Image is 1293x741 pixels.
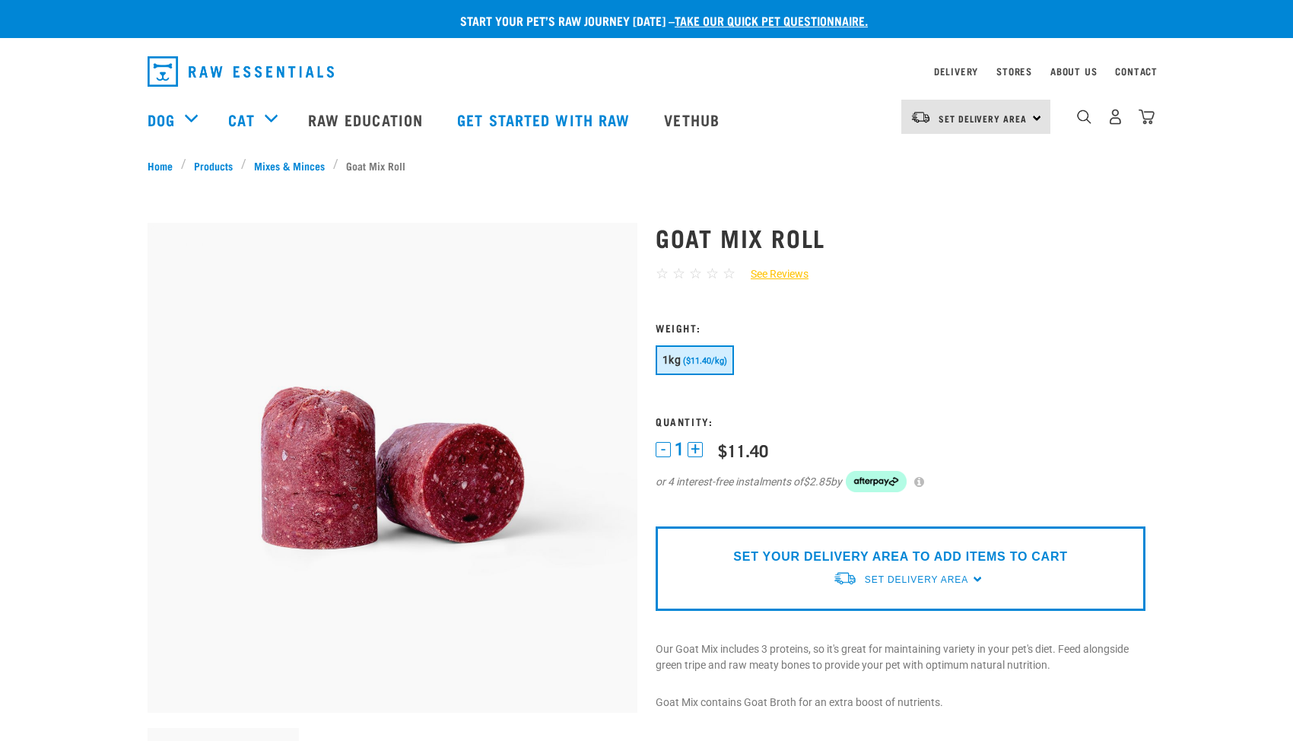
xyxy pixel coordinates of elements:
img: Afterpay [846,471,907,492]
h3: Quantity: [656,415,1145,427]
p: SET YOUR DELIVERY AREA TO ADD ITEMS TO CART [733,548,1067,566]
img: home-icon@2x.png [1139,109,1155,125]
button: + [688,442,703,457]
span: ☆ [672,265,685,282]
img: Raw Essentials Chicken Lamb Beef Bulk Minced Raw Dog Food Roll Unwrapped [148,223,637,713]
button: 1kg ($11.40/kg) [656,345,734,375]
img: van-moving.png [833,571,857,587]
a: Raw Education [293,89,442,150]
span: 1kg [662,354,681,366]
img: van-moving.png [910,110,931,124]
span: ☆ [689,265,702,282]
h1: Goat Mix Roll [656,224,1145,251]
h3: Weight: [656,322,1145,333]
div: or 4 interest-free instalments of by [656,471,1145,492]
span: ☆ [723,265,735,282]
span: ($11.40/kg) [683,356,727,366]
a: Contact [1115,68,1158,74]
a: See Reviews [735,266,809,282]
nav: dropdown navigation [135,50,1158,93]
a: Stores [996,68,1032,74]
img: Raw Essentials Logo [148,56,334,87]
nav: breadcrumbs [148,157,1145,173]
span: Set Delivery Area [865,574,968,585]
a: Delivery [934,68,978,74]
p: Our Goat Mix includes 3 proteins, so it's great for maintaining variety in your pet's diet. Feed ... [656,641,1145,673]
a: Get started with Raw [442,89,649,150]
img: home-icon-1@2x.png [1077,110,1091,124]
a: Mixes & Minces [246,157,333,173]
a: Dog [148,108,175,131]
a: Home [148,157,181,173]
div: $11.40 [718,440,768,460]
a: take our quick pet questionnaire. [675,17,868,24]
img: user.png [1107,109,1123,125]
a: Vethub [649,89,739,150]
a: Products [186,157,241,173]
span: ☆ [706,265,719,282]
button: - [656,442,671,457]
span: ☆ [656,265,669,282]
span: 1 [675,441,684,457]
a: About Us [1050,68,1097,74]
a: Cat [228,108,254,131]
span: Set Delivery Area [939,116,1027,121]
span: $2.85 [803,474,831,490]
p: Goat Mix contains Goat Broth for an extra boost of nutrients. [656,695,1145,711]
